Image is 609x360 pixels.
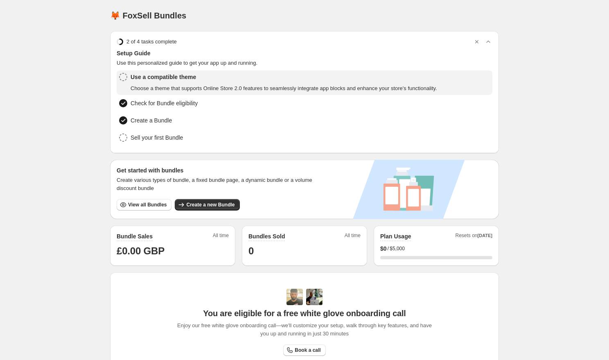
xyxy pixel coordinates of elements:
h2: Bundles Sold [248,232,285,240]
img: Prakhar [306,289,323,305]
span: $5,000 [390,245,405,252]
span: 2 of 4 tasks complete [126,38,177,46]
span: All time [213,232,229,241]
button: Create a new Bundle [175,199,239,211]
span: View all Bundles [128,202,167,208]
a: Book a call [283,344,325,356]
span: Create various types of bundle, a fixed bundle page, a dynamic bundle or a volume discount bundle [117,176,320,192]
span: Create a new Bundle [186,202,235,208]
span: All time [345,232,361,241]
span: Sell your first Bundle [131,134,183,142]
span: You are eligible for a free white glove onboarding call [203,308,406,318]
div: / [380,245,492,253]
span: Use a compatible theme [131,73,437,81]
button: View all Bundles [117,199,171,211]
span: Choose a theme that supports Online Store 2.0 features to seamlessly integrate app blocks and enh... [131,84,437,93]
span: Setup Guide [117,49,492,57]
span: [DATE] [478,233,492,238]
h3: Get started with bundles [117,166,320,174]
span: $ 0 [380,245,387,253]
span: Enjoy our free white glove onboarding call—we'll customize your setup, walk through key features,... [173,322,436,338]
h2: Plan Usage [380,232,411,240]
h1: 🦊 FoxSell Bundles [110,11,186,20]
h1: 0 [248,245,361,258]
span: Check for Bundle eligibility [131,99,198,107]
span: Use this personalized guide to get your app up and running. [117,59,492,67]
span: Create a Bundle [131,116,172,125]
span: Book a call [295,347,320,353]
img: Adi [286,289,303,305]
span: Resets on [456,232,493,241]
h2: Bundle Sales [117,232,153,240]
h1: £0.00 GBP [117,245,229,258]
